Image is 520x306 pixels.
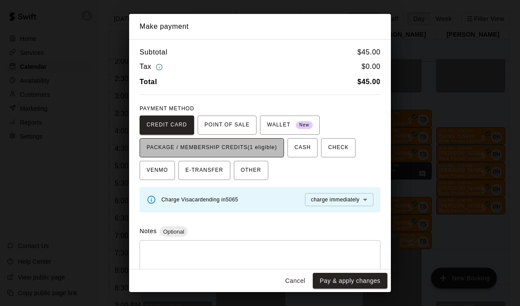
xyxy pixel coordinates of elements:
[311,197,359,203] span: charge immediately
[140,61,165,73] h6: Tax
[160,228,188,235] span: Optional
[260,116,320,135] button: WALLET New
[287,138,318,157] button: CASH
[198,116,257,135] button: POINT OF SALE
[357,47,380,58] h6: $ 45.00
[296,119,313,131] span: New
[357,78,380,85] b: $ 45.00
[267,118,313,132] span: WALLET
[294,141,311,155] span: CASH
[147,141,277,155] span: PACKAGE / MEMBERSHIP CREDITS (1 eligible)
[328,141,349,155] span: CHECK
[178,161,230,180] button: E-TRANSFER
[161,197,238,203] span: Charge Visa card ending in 5065
[241,163,261,177] span: OTHER
[140,116,194,135] button: CREDIT CARD
[147,163,168,177] span: VENMO
[140,78,157,85] b: Total
[140,105,194,112] span: PAYMENT METHOD
[140,138,284,157] button: PACKAGE / MEMBERSHIP CREDITS(1 eligible)
[281,273,309,289] button: Cancel
[129,14,391,39] h2: Make payment
[147,118,187,132] span: CREDIT CARD
[140,47,168,58] h6: Subtotal
[205,118,250,132] span: POINT OF SALE
[140,161,175,180] button: VENMO
[321,138,356,157] button: CHECK
[140,228,157,235] label: Notes
[234,161,268,180] button: OTHER
[362,61,380,73] h6: $ 0.00
[185,163,223,177] span: E-TRANSFER
[313,273,387,289] button: Pay & apply changes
